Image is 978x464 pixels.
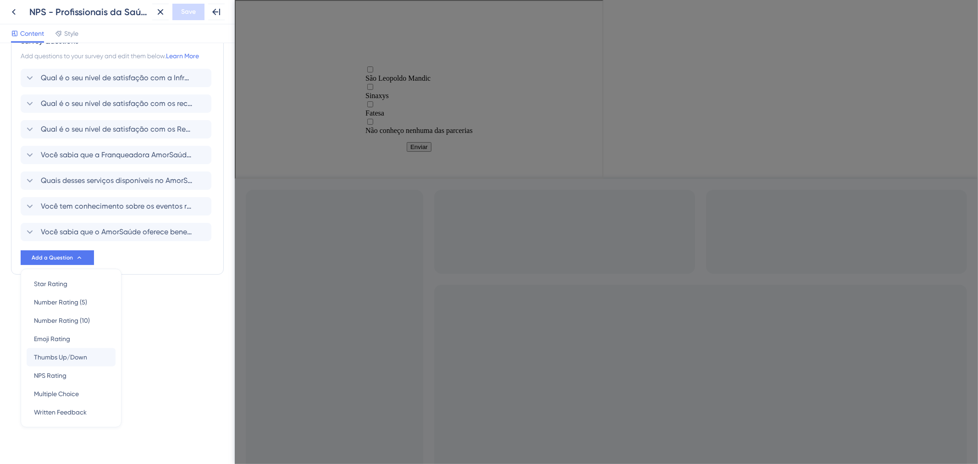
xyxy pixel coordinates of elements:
[21,250,94,265] button: Add a Question
[11,24,359,57] div: Você sabia que o AmorSaúde oferece benefícios por meio de parcerias com outras instituições ?
[130,91,153,99] span: Sinaxys
[27,275,116,293] button: Star Rating
[34,278,67,289] span: Star Rating
[27,348,116,366] button: Thumbs Up/Down
[27,293,116,311] button: Number Rating (5)
[27,366,116,385] button: NPS Rating
[130,126,237,133] span: Não conheço nenhuma das parcerias
[34,352,87,363] span: Thumbs Up/Down
[27,330,116,348] button: Emoji Rating
[34,297,87,308] span: Number Rating (5)
[27,403,116,421] button: Written Feedback
[130,108,149,116] span: Fatesa
[178,7,189,18] span: Question 7 / 7
[41,98,192,109] span: Qual é o seu nível de satisfação com os recursos tecnológicos oferecidos pela clínica para a exec...
[64,28,78,39] span: Style
[32,254,73,261] span: Add a Question
[41,201,192,212] span: Você tem conhecimento sobre os eventos realizados pelo AmorSaúde ?
[34,388,79,399] span: Multiple Choice
[34,407,87,418] span: Written Feedback
[172,4,204,20] button: Save
[181,6,196,17] span: Save
[132,83,138,89] input: Sinaxys
[34,333,70,344] span: Emoji Rating
[34,370,66,381] span: NPS Rating
[21,50,214,61] div: Add questions to your survey and edit them below.
[34,315,90,326] span: Number Rating (10)
[41,72,192,83] span: Qual é o seu nível de satisfação com a Infraestrutura da clínica ? (ambientes da clínica, espaço ...
[132,118,138,124] input: Não conheço nenhuma das parcerias
[20,28,44,39] span: Content
[27,385,116,403] button: Multiple Choice
[348,7,359,18] div: Close survey
[7,7,18,18] div: Go to Question 6
[171,141,196,151] button: Submit survey
[130,64,237,134] div: Multiple choices rating
[41,124,192,135] span: Qual é o seu nível de satisfação com os Recursos de insumos oferecidos pela clínica para a execuç...
[27,311,116,330] button: Number Rating (10)
[130,73,195,81] span: São Leopoldo Mandic
[41,226,192,238] span: Você sabia que o AmorSaúde oferece benefícios por meio de parcerias com outras instituições ?
[41,175,192,186] span: Quais desses serviços disponíveis no AmorSaúde você conhece ?
[132,100,138,106] input: Fatesa
[41,149,192,160] span: Você sabia que a Franqueadora AmorSaúde já possui mais de 500 clínicas espalhadas pelo [GEOGRAPHI...
[132,66,138,72] input: São Leopoldo Mandic
[166,52,199,60] a: Learn More
[29,6,149,18] div: NPS - Profissionais da Saúde | Avaliação AmorSaúde | Step Completo 02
